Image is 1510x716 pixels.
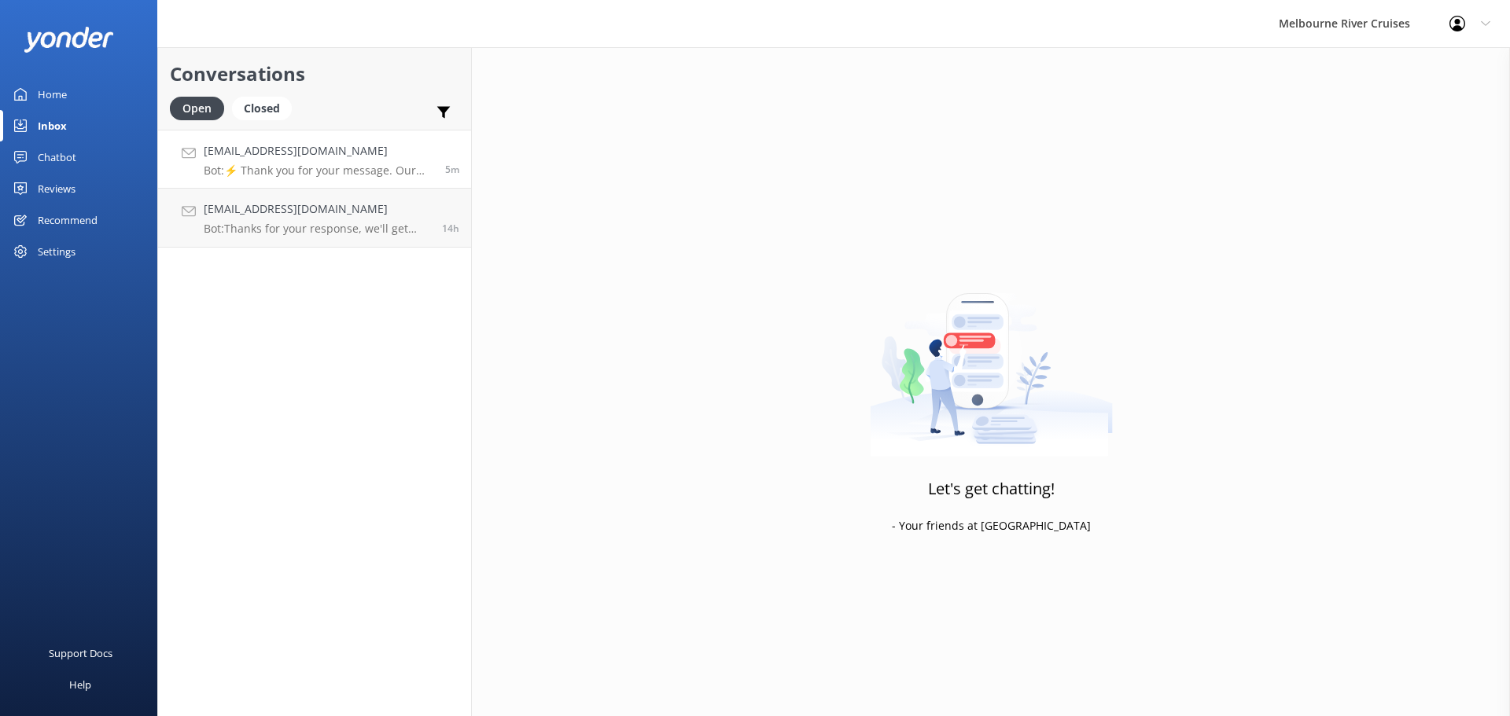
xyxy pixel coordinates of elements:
[38,79,67,110] div: Home
[870,260,1113,457] img: artwork of a man stealing a conversation from at giant smartphone
[232,97,292,120] div: Closed
[158,130,471,189] a: [EMAIL_ADDRESS][DOMAIN_NAME]Bot:⚡ Thank you for your message. Our office hours are Mon - Fri 9.30...
[928,476,1055,501] h3: Let's get chatting!
[69,669,91,700] div: Help
[204,163,433,178] p: Bot: ⚡ Thank you for your message. Our office hours are Mon - Fri 9.30am - 5pm. We'll get back to...
[38,204,98,236] div: Recommend
[204,222,430,236] p: Bot: Thanks for your response, we'll get back to you as soon as we can during opening hours.
[38,141,76,173] div: Chatbot
[170,59,459,89] h2: Conversations
[442,222,459,235] span: Sep 02 2025 08:54pm (UTC +10:00) Australia/Sydney
[445,163,459,176] span: Sep 03 2025 11:19am (UTC +10:00) Australia/Sydney
[892,517,1091,534] p: - Your friends at [GEOGRAPHIC_DATA]
[170,99,232,116] a: Open
[170,97,224,120] div: Open
[38,236,75,267] div: Settings
[24,27,114,53] img: yonder-white-logo.png
[232,99,300,116] a: Closed
[204,142,433,160] h4: [EMAIL_ADDRESS][DOMAIN_NAME]
[38,110,67,141] div: Inbox
[204,200,430,218] h4: [EMAIL_ADDRESS][DOMAIN_NAME]
[38,173,75,204] div: Reviews
[158,189,471,248] a: [EMAIL_ADDRESS][DOMAIN_NAME]Bot:Thanks for your response, we'll get back to you as soon as we can...
[49,637,112,669] div: Support Docs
